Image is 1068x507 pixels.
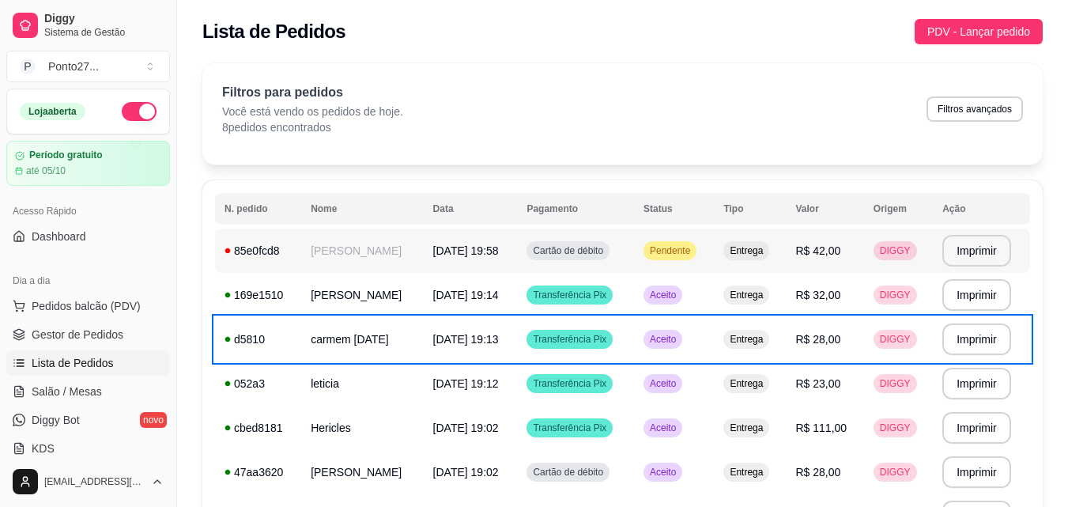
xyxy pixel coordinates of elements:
[222,119,403,135] p: 8 pedidos encontrados
[433,377,499,390] span: [DATE] 19:12
[530,422,609,434] span: Transferência Pix
[942,368,1011,399] button: Imprimir
[122,102,157,121] button: Alterar Status
[225,287,292,303] div: 169e1510
[301,406,423,450] td: Hericles
[6,199,170,224] div: Acesso Rápido
[202,19,345,44] h2: Lista de Pedidos
[32,229,86,244] span: Dashboard
[530,466,606,479] span: Cartão de débito
[26,165,66,177] article: até 05/10
[530,289,609,301] span: Transferência Pix
[225,420,292,436] div: cbed8181
[877,289,914,301] span: DIGGY
[942,323,1011,355] button: Imprimir
[647,422,679,434] span: Aceito
[20,103,85,120] div: Loja aberta
[32,298,141,314] span: Pedidos balcão (PDV)
[32,441,55,456] span: KDS
[530,333,609,346] span: Transferência Pix
[301,317,423,361] td: carmem [DATE]
[32,327,123,342] span: Gestor de Pedidos
[795,244,840,257] span: R$ 42,00
[933,193,1030,225] th: Ação
[6,141,170,186] a: Período gratuitoaté 05/10
[915,19,1043,44] button: PDV - Lançar pedido
[301,193,423,225] th: Nome
[6,322,170,347] a: Gestor de Pedidos
[6,224,170,249] a: Dashboard
[301,450,423,494] td: [PERSON_NAME]
[433,244,499,257] span: [DATE] 19:58
[647,466,679,479] span: Aceito
[726,422,766,434] span: Entrega
[32,355,114,371] span: Lista de Pedidos
[6,350,170,376] a: Lista de Pedidos
[225,243,292,259] div: 85e0fcd8
[222,83,403,102] p: Filtros para pedidos
[877,377,914,390] span: DIGGY
[433,422,499,434] span: [DATE] 19:02
[634,193,714,225] th: Status
[6,6,170,44] a: DiggySistema de Gestão
[726,377,766,390] span: Entrega
[927,23,1030,40] span: PDV - Lançar pedido
[795,289,840,301] span: R$ 32,00
[517,193,634,225] th: Pagamento
[726,244,766,257] span: Entrega
[6,293,170,319] button: Pedidos balcão (PDV)
[6,51,170,82] button: Select a team
[32,384,102,399] span: Salão / Mesas
[647,333,679,346] span: Aceito
[6,436,170,461] a: KDS
[795,466,840,479] span: R$ 28,00
[714,193,786,225] th: Tipo
[433,289,499,301] span: [DATE] 19:14
[942,235,1011,267] button: Imprimir
[942,279,1011,311] button: Imprimir
[877,333,914,346] span: DIGGY
[6,379,170,404] a: Salão / Mesas
[926,96,1023,122] button: Filtros avançados
[726,289,766,301] span: Entrega
[44,475,145,488] span: [EMAIL_ADDRESS][DOMAIN_NAME]
[20,59,36,74] span: P
[32,412,80,428] span: Diggy Bot
[301,361,423,406] td: leticia
[726,466,766,479] span: Entrega
[786,193,863,225] th: Valor
[942,412,1011,444] button: Imprimir
[726,333,766,346] span: Entrega
[795,422,847,434] span: R$ 111,00
[215,193,301,225] th: N. pedido
[44,12,164,26] span: Diggy
[29,149,103,161] article: Período gratuito
[225,376,292,392] div: 052a3
[647,289,679,301] span: Aceito
[6,463,170,501] button: [EMAIL_ADDRESS][DOMAIN_NAME]
[864,193,933,225] th: Origem
[44,26,164,39] span: Sistema de Gestão
[301,229,423,273] td: [PERSON_NAME]
[225,464,292,480] div: 47aa3620
[433,466,499,479] span: [DATE] 19:02
[647,377,679,390] span: Aceito
[6,268,170,293] div: Dia a dia
[530,244,606,257] span: Cartão de débito
[877,422,914,434] span: DIGGY
[225,331,292,347] div: d5810
[433,333,499,346] span: [DATE] 19:13
[795,377,840,390] span: R$ 23,00
[647,244,693,257] span: Pendente
[48,59,99,74] div: Ponto27 ...
[222,104,403,119] p: Você está vendo os pedidos de hoje.
[877,466,914,479] span: DIGGY
[530,377,609,390] span: Transferência Pix
[301,273,423,317] td: [PERSON_NAME]
[942,456,1011,488] button: Imprimir
[424,193,518,225] th: Data
[795,333,840,346] span: R$ 28,00
[6,407,170,433] a: Diggy Botnovo
[877,244,914,257] span: DIGGY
